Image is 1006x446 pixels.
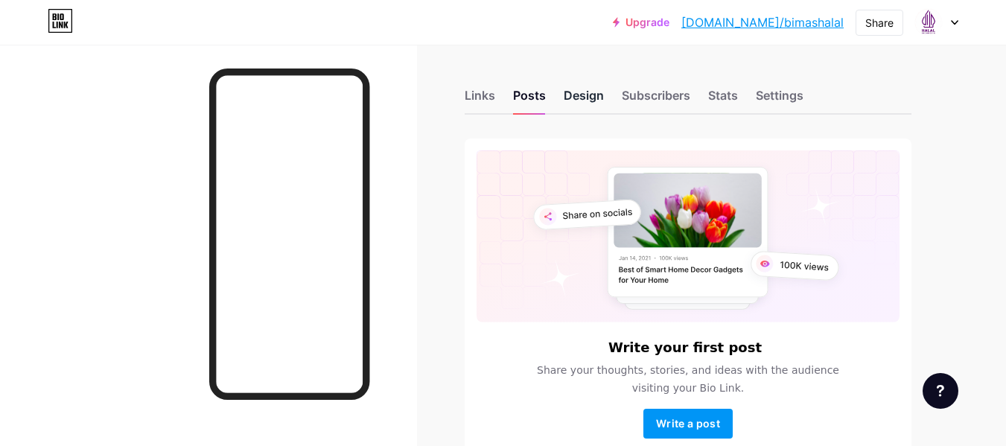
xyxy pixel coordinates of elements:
a: Upgrade [613,16,669,28]
div: Design [564,86,604,113]
a: [DOMAIN_NAME]/bimashalal [681,13,844,31]
div: Subscribers [622,86,690,113]
div: Stats [708,86,738,113]
div: Posts [513,86,546,113]
h6: Write your first post [608,340,762,355]
div: Links [465,86,495,113]
div: Settings [756,86,803,113]
span: Write a post [656,417,720,430]
button: Write a post [643,409,733,439]
div: Share [865,15,894,31]
span: Share your thoughts, stories, and ideas with the audience visiting your Bio Link. [519,361,857,397]
img: Hafizha Mawaddah [914,8,943,36]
